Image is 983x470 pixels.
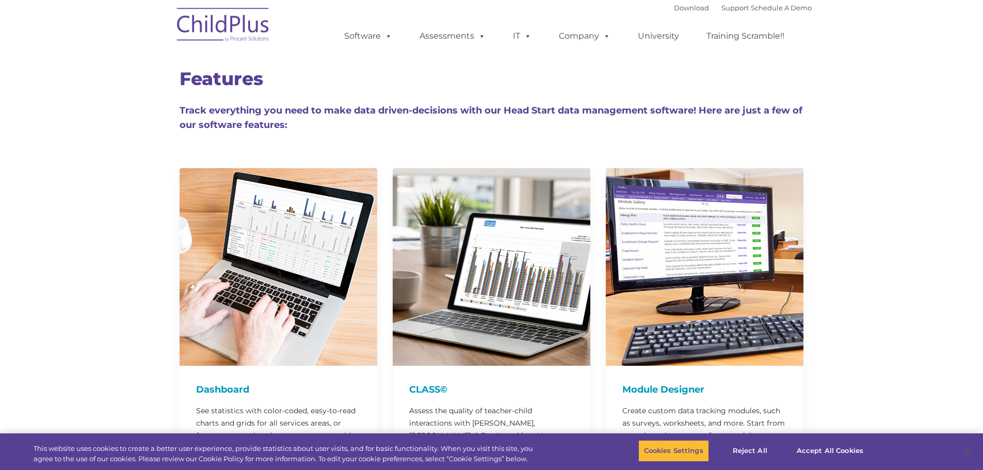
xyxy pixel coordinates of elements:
h4: CLASS© [409,382,574,397]
a: University [627,26,689,46]
a: Assessments [409,26,496,46]
button: Cookies Settings [638,440,709,462]
a: Software [334,26,402,46]
img: ChildPlus by Procare Solutions [172,1,275,52]
a: Support [721,4,749,12]
div: This website uses cookies to create a better user experience, provide statistics about user visit... [34,444,541,464]
button: Close [955,440,978,462]
img: CLASS-750 [393,168,590,366]
span: Track everything you need to make data driven-decisions with our Head Start data management softw... [180,105,802,131]
a: Training Scramble!! [696,26,795,46]
span: Features [180,68,263,90]
a: Download [674,4,709,12]
a: Company [549,26,621,46]
h4: Module Designer [622,382,787,397]
button: Reject All [718,440,782,462]
button: Accept All Cookies [791,440,869,462]
a: IT [503,26,542,46]
p: Create custom data tracking modules, such as surveys, worksheets, and more. Start from scratch or... [622,404,787,454]
img: ModuleDesigner750 [606,168,803,366]
font: | [674,4,812,12]
h4: Dashboard [196,382,361,397]
a: Schedule A Demo [751,4,812,12]
p: See statistics with color-coded, easy-to-read charts and grids for all services areas, or focus o... [196,404,361,454]
img: Dash [180,168,377,366]
p: Assess the quality of teacher-child interactions with [PERSON_NAME], [PERSON_NAME], & Pre-K track... [409,404,574,466]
